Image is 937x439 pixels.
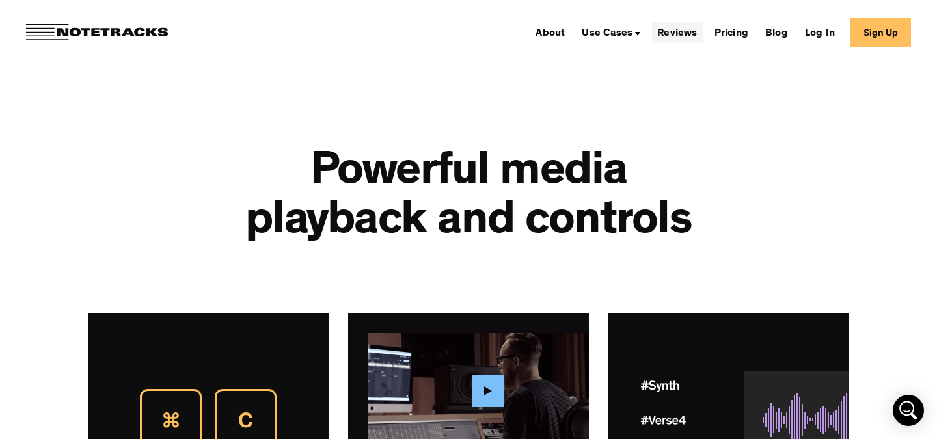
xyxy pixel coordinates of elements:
div: Open Intercom Messenger [893,395,924,426]
a: Blog [760,22,793,43]
div: Use Cases [577,22,645,43]
a: About [530,22,570,43]
a: Sign Up [850,18,911,47]
h2: Powerful media playback and controls [215,150,722,248]
a: Log In [800,22,840,43]
a: Reviews [652,22,702,43]
a: Pricing [709,22,754,43]
div: Use Cases [582,29,632,39]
